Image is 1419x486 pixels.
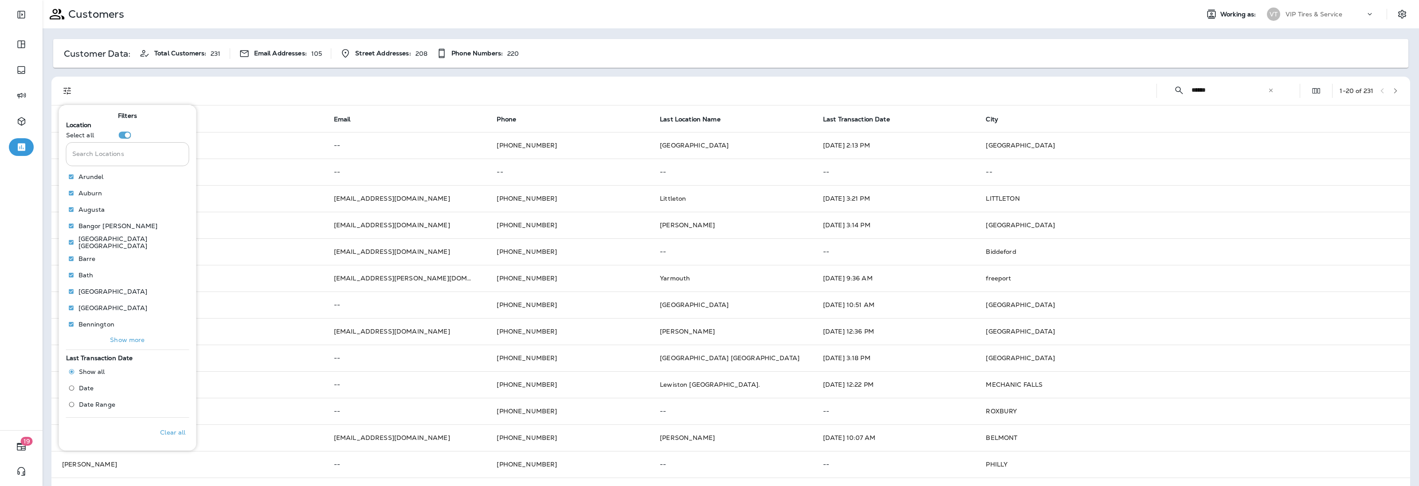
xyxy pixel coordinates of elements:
p: Auburn [78,190,102,197]
p: Select all [66,132,94,139]
div: Filters [59,100,196,451]
span: Street Addresses: [355,50,411,57]
p: -- [334,381,476,388]
span: 19 [21,437,33,446]
td: [PERSON_NAME] [51,345,323,371]
td: [GEOGRAPHIC_DATA] [975,345,1410,371]
p: -- [660,408,802,415]
p: Customer Data: [64,50,130,57]
td: LITTLETON [975,185,1410,212]
p: 208 [416,50,427,57]
p: -- [823,248,965,255]
span: City [986,116,998,123]
p: 231 [211,50,220,57]
span: Littleton [660,194,686,202]
td: [EMAIL_ADDRESS][DOMAIN_NAME] [323,212,486,238]
span: [PERSON_NAME] [660,327,715,335]
td: [PERSON_NAME] [51,212,323,238]
span: Email [334,115,362,123]
td: [PHONE_NUMBER] [486,424,649,451]
p: -- [334,168,476,175]
p: [GEOGRAPHIC_DATA] [78,288,147,295]
span: Last Location Name [660,115,732,123]
p: VIP Tires & Service [1286,11,1342,18]
td: BELMONT [975,424,1410,451]
td: [PHONE_NUMBER] [486,318,649,345]
button: Edit Fields [1307,82,1325,100]
td: [PERSON_NAME] [51,398,323,424]
span: Email Addresses: [254,50,307,57]
span: Yarmouth [660,274,690,282]
td: MECHANIC FALLS [975,371,1410,398]
p: -- [497,168,639,175]
p: Bennington [78,321,114,328]
p: -- [334,142,476,149]
td: [DATE] 12:36 PM [812,318,976,345]
td: [PERSON_NAME] [51,238,323,265]
td: [PHONE_NUMBER] [486,292,649,318]
p: -- [660,168,802,175]
td: [PERSON_NAME] [51,132,323,159]
span: Filters [118,112,137,120]
td: [PERSON_NAME] [51,265,323,292]
span: Total Customers: [154,50,206,57]
button: Settings [1394,6,1410,22]
span: Location [66,121,92,129]
span: Phone [497,116,516,123]
button: Collapse Search [1170,82,1188,99]
span: Email [334,116,351,123]
p: -- [823,168,965,175]
td: [PHONE_NUMBER] [486,265,649,292]
p: 105 [311,50,322,57]
td: [PHONE_NUMBER] [486,212,649,238]
td: [PERSON_NAME] [51,318,323,345]
span: [GEOGRAPHIC_DATA] [660,301,729,309]
p: -- [334,301,476,308]
span: Date Range [79,401,115,408]
td: [DATE] 3:14 PM [812,212,976,238]
td: [EMAIL_ADDRESS][DOMAIN_NAME] [323,424,486,451]
span: Last Transaction Date [66,354,133,362]
td: [PERSON_NAME] [51,292,323,318]
td: ROXBURY [975,398,1410,424]
button: Expand Sidebar [9,6,34,23]
p: [GEOGRAPHIC_DATA] [GEOGRAPHIC_DATA] [78,235,182,249]
span: [GEOGRAPHIC_DATA] [GEOGRAPHIC_DATA] [660,354,800,362]
td: [PHONE_NUMBER] [486,132,649,159]
p: Bath [78,272,94,279]
td: [PHONE_NUMBER] [486,238,649,265]
p: Show more [110,336,145,343]
td: [PHONE_NUMBER] [486,185,649,212]
p: Barre [78,255,96,262]
p: -- [823,461,965,468]
span: Date [79,385,94,392]
td: freeport [975,265,1410,292]
p: -- [986,168,1399,175]
p: -- [823,408,965,415]
p: -- [334,408,476,415]
td: [PERSON_NAME] [51,424,323,451]
td: [PHONE_NUMBER] [486,451,649,478]
span: [PERSON_NAME] [660,221,715,229]
td: [PHONE_NUMBER] [486,371,649,398]
p: [GEOGRAPHIC_DATA] [78,304,147,311]
td: [DATE] 10:07 AM [812,424,976,451]
td: [DATE] 3:21 PM [812,185,976,212]
td: [EMAIL_ADDRESS][DOMAIN_NAME] [323,238,486,265]
span: Show all [79,368,105,375]
span: Last Transaction Date [823,116,890,123]
span: Last Transaction Date [823,115,902,123]
td: [PHONE_NUMBER] [486,345,649,371]
td: [PERSON_NAME] [51,371,323,398]
span: City [986,115,1010,123]
td: [DATE] 2:13 PM [812,132,976,159]
p: -- [660,248,802,255]
td: PHILLY [975,451,1410,478]
span: [PERSON_NAME] [660,434,715,442]
span: Working as: [1220,11,1258,18]
p: 220 [507,50,519,57]
td: [PERSON_NAME] [51,159,323,185]
td: [PERSON_NAME] [51,185,323,212]
span: Phone Numbers: [451,50,503,57]
p: -- [334,354,476,362]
